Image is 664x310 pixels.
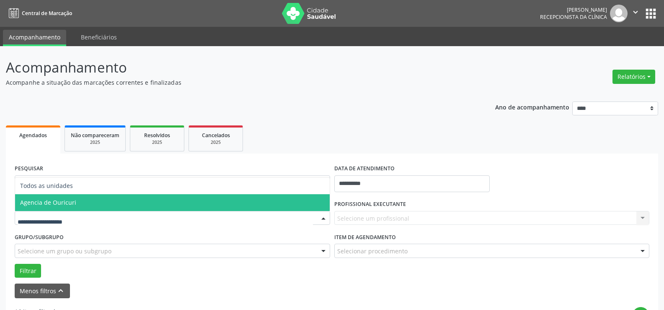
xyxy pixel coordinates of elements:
[6,57,462,78] p: Acompanhamento
[202,132,230,139] span: Cancelados
[337,247,408,255] span: Selecionar procedimento
[6,78,462,87] p: Acompanhe a situação das marcações correntes e finalizadas
[15,231,64,244] label: Grupo/Subgrupo
[75,30,123,44] a: Beneficiários
[540,6,607,13] div: [PERSON_NAME]
[144,132,170,139] span: Resolvidos
[612,70,655,84] button: Relatórios
[15,264,41,278] button: Filtrar
[136,139,178,146] div: 2025
[71,132,119,139] span: Não compareceram
[334,198,406,211] label: PROFISSIONAL EXECUTANTE
[643,6,658,21] button: apps
[20,182,73,190] span: Todos as unidades
[18,247,111,255] span: Selecione um grupo ou subgrupo
[19,132,47,139] span: Agendados
[22,10,72,17] span: Central de Marcação
[71,139,119,146] div: 2025
[15,284,70,298] button: Menos filtroskeyboard_arrow_up
[15,162,43,175] label: PESQUISAR
[628,5,643,22] button: 
[56,286,65,295] i: keyboard_arrow_up
[195,139,237,146] div: 2025
[495,102,569,112] p: Ano de acompanhamento
[6,6,72,20] a: Central de Marcação
[334,162,395,175] label: DATA DE ATENDIMENTO
[20,198,76,206] span: Agencia de Ouricuri
[631,8,640,17] i: 
[334,231,396,244] label: Item de agendamento
[3,30,66,46] a: Acompanhamento
[540,13,607,21] span: Recepcionista da clínica
[610,5,628,22] img: img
